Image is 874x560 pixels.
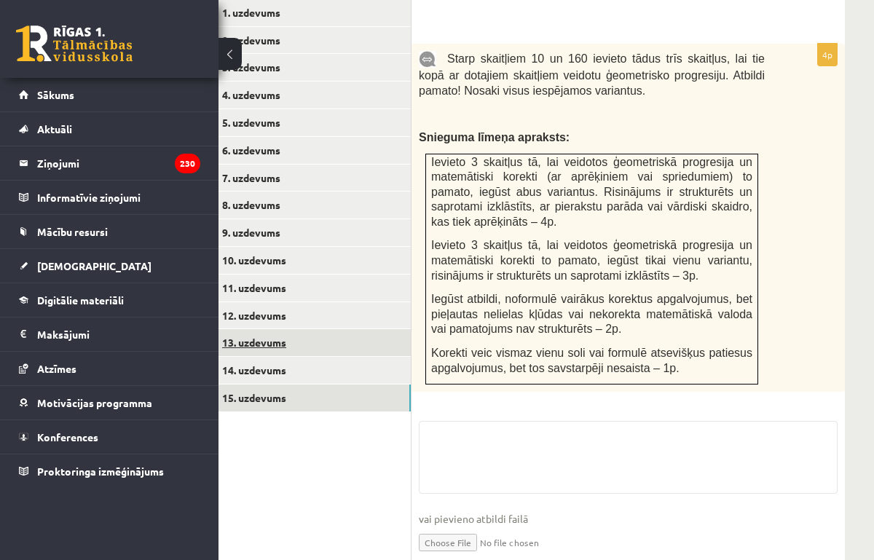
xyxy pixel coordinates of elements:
[19,318,200,351] a: Maksājumi
[37,88,74,101] span: Sākums
[419,52,765,97] span: Starp skaitļiem 10 un 160 ievieto tādus trīs skaitļus, lai tie kopā ar dotajiem skaitļiem veidotu...
[215,109,411,136] a: 5. uzdevums
[215,247,411,274] a: 10. uzdevums
[19,78,200,111] a: Sākums
[37,225,108,238] span: Mācību resursi
[215,82,411,109] a: 4. uzdevums
[37,465,164,478] span: Proktoringa izmēģinājums
[19,181,200,214] a: Informatīvie ziņojumi
[817,43,838,66] p: 4p
[19,283,200,317] a: Digitālie materiāli
[16,25,133,62] a: Rīgas 1. Tālmācības vidusskola
[19,420,200,454] a: Konferences
[426,20,431,25] img: Balts.png
[37,146,200,180] legend: Ziņojumi
[19,215,200,248] a: Mācību resursi
[431,239,752,281] span: Ievieto 3 skaitļus tā, lai veidotos ģeometriskā progresija un matemātiski korekti to pamato, iegū...
[19,249,200,283] a: [DEMOGRAPHIC_DATA]
[215,54,411,81] a: 3. uzdevums
[19,386,200,419] a: Motivācijas programma
[419,511,838,527] span: vai pievieno atbildi failā
[215,137,411,164] a: 6. uzdevums
[37,293,124,307] span: Digitālie materiāli
[419,131,570,143] span: Snieguma līmeņa apraksts:
[19,112,200,146] a: Aktuāli
[431,347,752,374] span: Korekti veic vismaz vienu soli vai formulē atsevišķus patiesus apgalvojumus, bet tos savstarpēji ...
[215,219,411,246] a: 9. uzdevums
[215,192,411,218] a: 8. uzdevums
[215,384,411,411] a: 15. uzdevums
[19,146,200,180] a: Ziņojumi230
[37,362,76,375] span: Atzīmes
[215,165,411,192] a: 7. uzdevums
[37,396,152,409] span: Motivācijas programma
[215,302,411,329] a: 12. uzdevums
[37,181,200,214] legend: Informatīvie ziņojumi
[19,352,200,385] a: Atzīmes
[215,27,411,54] a: 2. uzdevums
[431,293,752,335] span: Iegūst atbildi, noformulē vairākus korektus apgalvojumus, bet pieļautas nelielas kļūdas vai nekor...
[431,156,752,228] span: Ievieto 3 skaitļus tā, lai veidotos ģeometriskā progresija un matemātiski korekti (ar aprēķiniem ...
[37,318,200,351] legend: Maksājumi
[175,154,200,173] i: 230
[215,275,411,301] a: 11. uzdevums
[37,122,72,135] span: Aktuāli
[37,430,98,443] span: Konferences
[419,51,436,68] img: 9k=
[215,329,411,356] a: 13. uzdevums
[37,259,151,272] span: [DEMOGRAPHIC_DATA]
[19,454,200,488] a: Proktoringa izmēģinājums
[215,357,411,384] a: 14. uzdevums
